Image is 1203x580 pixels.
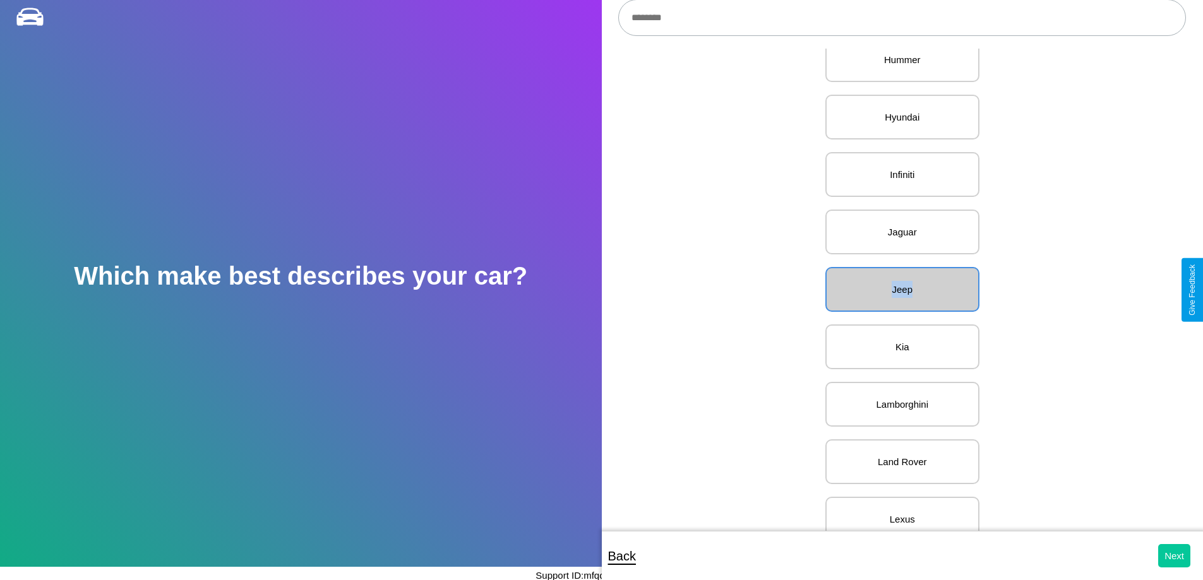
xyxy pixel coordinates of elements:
div: Give Feedback [1188,264,1197,316]
p: Infiniti [839,166,966,183]
p: Jaguar [839,223,966,240]
p: Hyundai [839,109,966,126]
p: Hummer [839,51,966,68]
p: Lexus [839,511,966,528]
p: Back [608,545,636,567]
p: Jeep [839,281,966,298]
p: Land Rover [839,453,966,470]
p: Kia [839,338,966,355]
button: Next [1158,544,1190,567]
h2: Which make best describes your car? [74,262,527,290]
p: Lamborghini [839,396,966,413]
